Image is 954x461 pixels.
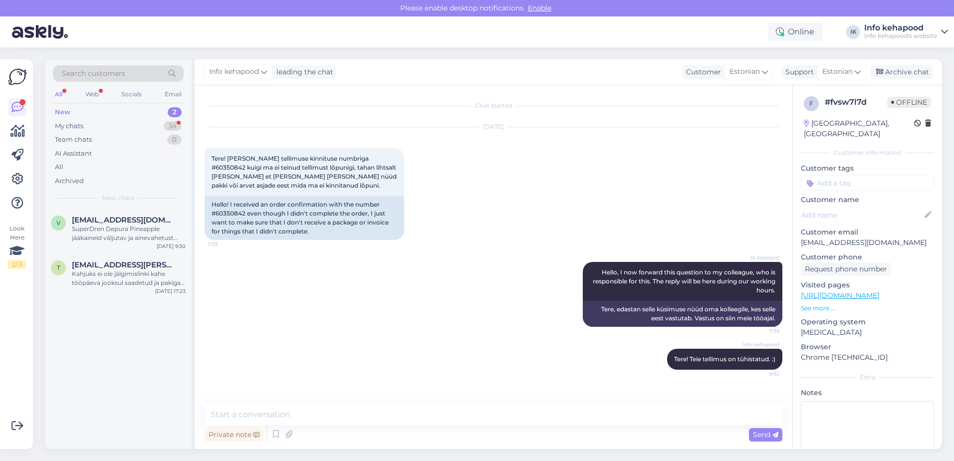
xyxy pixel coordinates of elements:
div: IK [846,25,860,39]
div: All [55,162,63,172]
div: Private note [205,428,263,442]
span: virgeaug@gmail.com [72,216,176,225]
span: Offline [887,97,931,108]
a: Info kehapoodInfo kehapood's website [864,24,948,40]
div: Chat started [205,101,782,110]
img: Askly Logo [8,67,27,86]
span: Estonian [822,66,853,77]
div: 2 / 3 [8,260,26,269]
span: Send [753,430,778,439]
span: Tere! Teie tellimus on tühistatud. :) [674,355,775,363]
span: Info kehapood [742,341,779,348]
a: [URL][DOMAIN_NAME] [801,291,879,300]
input: Add name [801,210,923,221]
div: Request phone number [801,262,891,276]
div: Hello! I received an order confirmation with the number #60350842 even though I didn't complete t... [205,196,404,240]
div: Customer information [801,148,934,157]
div: Customer [682,67,721,77]
span: Estonian [729,66,760,77]
div: Team chats [55,135,92,145]
p: Customer phone [801,252,934,262]
p: See more ... [801,304,934,313]
div: AI Assistant [55,149,92,159]
span: Info kehapood [209,66,259,77]
div: Info kehapood's website [864,32,937,40]
p: Visited pages [801,280,934,290]
div: Extra [801,373,934,382]
div: [DATE] [205,122,782,131]
div: [GEOGRAPHIC_DATA], [GEOGRAPHIC_DATA] [804,118,914,139]
div: Support [781,67,814,77]
div: Web [83,88,101,101]
span: 7:39 [742,327,779,335]
span: Hello, I now forward this question to my colleague, who is responsible for this. The reply will b... [593,268,777,294]
div: My chats [55,121,83,131]
div: 34 [164,121,182,131]
div: Archive chat [870,65,933,79]
div: Email [163,88,184,101]
p: [EMAIL_ADDRESS][DOMAIN_NAME] [801,237,934,248]
div: Tere, edastan selle küsimuse nüüd oma kolleegile, kes selle eest vastutab. Vastus on siin meie tö... [583,301,782,327]
div: Online [768,23,822,41]
span: v [56,219,60,227]
span: 7:39 [208,240,245,248]
p: Customer email [801,227,934,237]
span: AI Assistant [742,254,779,261]
div: SuperDren Depura Pineapple jääkaineid väljutav ja ainevahetust kiirendav toidulisand 500ml SuperD... [72,225,186,242]
span: New chats [102,194,134,203]
p: [MEDICAL_DATA] [801,327,934,338]
input: Add a tag [801,176,934,191]
span: t [57,264,60,271]
p: Operating system [801,317,934,327]
p: Chrome [TECHNICAL_ID] [801,352,934,363]
div: [DATE] 17:23 [155,287,186,295]
p: Browser [801,342,934,352]
div: 0 [167,135,182,145]
span: Enable [525,3,554,12]
div: [DATE] 9:30 [157,242,186,250]
div: Socials [119,88,144,101]
span: 9:52 [742,370,779,378]
div: Info kehapood [864,24,937,32]
p: Customer tags [801,163,934,174]
span: tiiu.riismandel@gmail.com [72,260,176,269]
div: Look Here [8,224,26,269]
p: Notes [801,388,934,398]
span: Search customers [62,68,125,79]
div: # fvsw7l7d [825,96,887,108]
span: f [809,100,813,107]
div: Archived [55,176,84,186]
div: leading the chat [272,67,333,77]
p: Customer name [801,195,934,205]
div: New [55,107,70,117]
div: Kahjuks ei ole jälgimislinki kahe tööpäeva jooksul saadetud ja pakiga seotud viivitusest pole sam... [72,269,186,287]
div: 2 [168,107,182,117]
span: Tere! [PERSON_NAME] tellimuse kinnituse numbriga #60350842 kuigi ma ei teinud tellimust lõpunigi,... [212,155,398,189]
div: All [53,88,64,101]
